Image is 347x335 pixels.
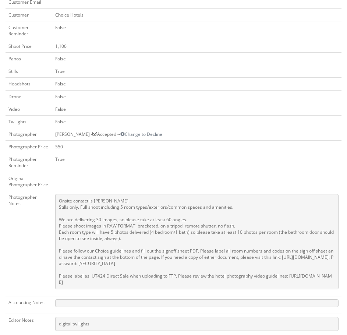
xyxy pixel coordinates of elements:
td: Photographer Price [6,141,52,153]
td: Twilights [6,115,52,128]
td: 550 [52,141,341,153]
td: False [52,53,341,65]
pre: Onsite contact is [PERSON_NAME]. Stills only. Full shoot including 5 room types/exteriors/common ... [55,194,339,289]
td: Photographer [6,128,52,140]
td: Choice Hotels [52,8,341,21]
td: False [52,21,341,40]
td: False [52,115,341,128]
td: Photographer Notes [6,191,52,296]
td: False [52,90,341,103]
td: False [52,78,341,90]
td: Headshots [6,78,52,90]
pre: digital twilights [55,317,339,331]
td: False [52,103,341,115]
td: Accounting Notes [6,296,52,314]
td: Photographer Reminder [6,153,52,172]
td: Customer Reminder [6,21,52,40]
a: Change to Decline [120,131,162,137]
td: Video [6,103,52,115]
td: True [52,153,341,172]
td: 1,100 [52,40,341,52]
td: [PERSON_NAME] - Accepted -- [52,128,341,140]
td: Customer [6,8,52,21]
td: True [52,65,341,78]
td: Stills [6,65,52,78]
td: Original Photographer Price [6,172,52,191]
td: Drone [6,90,52,103]
td: Shoot Price [6,40,52,52]
td: Panos [6,53,52,65]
